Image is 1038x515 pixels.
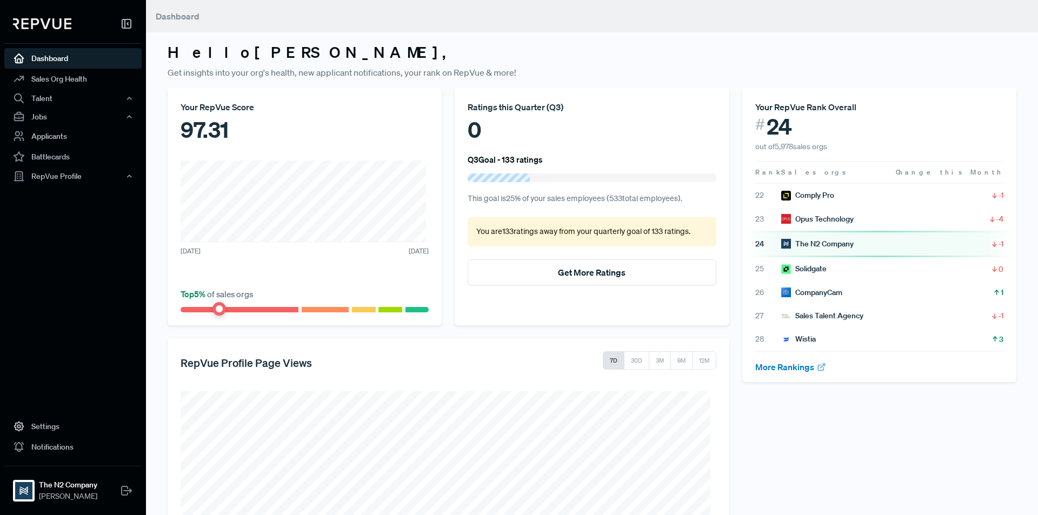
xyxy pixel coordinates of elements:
[181,101,429,113] div: Your RepVue Score
[468,155,543,164] h6: Q3 Goal - 133 ratings
[781,168,848,177] span: Sales orgs
[755,102,856,112] span: Your RepVue Rank Overall
[755,263,781,275] span: 25
[181,289,207,299] span: Top 5 %
[781,287,791,297] img: CompanyCam
[468,113,716,146] div: 0
[781,264,791,274] img: Solidgate
[781,190,834,201] div: Comply Pro
[181,356,312,369] h5: RepVue Profile Page Views
[781,311,791,321] img: Sales Talent Agency
[999,238,1003,249] span: -1
[4,89,142,108] button: Talent
[755,362,827,372] a: More Rankings
[4,466,142,506] a: The N2 CompanyThe N2 Company[PERSON_NAME]
[156,11,199,22] span: Dashboard
[755,213,781,225] span: 23
[755,333,781,345] span: 28
[476,226,707,238] p: You are 133 ratings away from your quarterly goal of 133 ratings .
[4,48,142,69] a: Dashboard
[168,43,1016,62] h3: Hello [PERSON_NAME] ,
[999,310,1003,321] span: -1
[624,351,649,370] button: 30D
[999,264,1003,275] span: 0
[781,238,854,250] div: The N2 Company
[39,491,97,502] span: [PERSON_NAME]
[999,190,1003,200] span: -1
[4,416,142,437] a: Settings
[13,18,71,29] img: RepVue
[670,351,693,370] button: 6M
[781,333,816,345] div: Wistia
[896,168,1003,177] span: Change this Month
[181,289,253,299] span: of sales orgs
[168,66,1016,79] p: Get insights into your org's health, new applicant notifications, your rank on RepVue & more!
[468,193,716,205] p: This goal is 25 % of your sales employees ( 533 total employees).
[755,113,765,136] span: #
[781,263,827,275] div: Solidgate
[755,238,781,250] span: 24
[781,310,863,322] div: Sales Talent Agency
[781,213,854,225] div: Opus Technology
[755,142,827,151] span: out of 5,978 sales orgs
[692,351,716,370] button: 12M
[767,113,792,139] span: 24
[781,335,791,344] img: Wistia
[468,101,716,113] div: Ratings this Quarter ( Q3 )
[409,246,429,256] span: [DATE]
[755,287,781,298] span: 26
[755,310,781,322] span: 27
[4,437,142,457] a: Notifications
[781,239,791,249] img: The N2 Company
[996,213,1003,224] span: -4
[4,167,142,185] button: RepVue Profile
[181,113,429,146] div: 97.31
[781,287,842,298] div: CompanyCam
[999,334,1003,345] span: 3
[755,190,781,201] span: 22
[181,246,201,256] span: [DATE]
[4,126,142,146] a: Applicants
[4,146,142,167] a: Battlecards
[755,168,781,177] span: Rank
[781,191,791,200] img: Comply Pro
[781,214,791,224] img: Opus Technology
[4,69,142,89] a: Sales Org Health
[39,479,97,491] strong: The N2 Company
[1001,287,1003,298] span: 1
[4,108,142,126] button: Jobs
[468,259,716,285] button: Get More Ratings
[15,482,32,499] img: The N2 Company
[649,351,671,370] button: 3M
[603,351,624,370] button: 7D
